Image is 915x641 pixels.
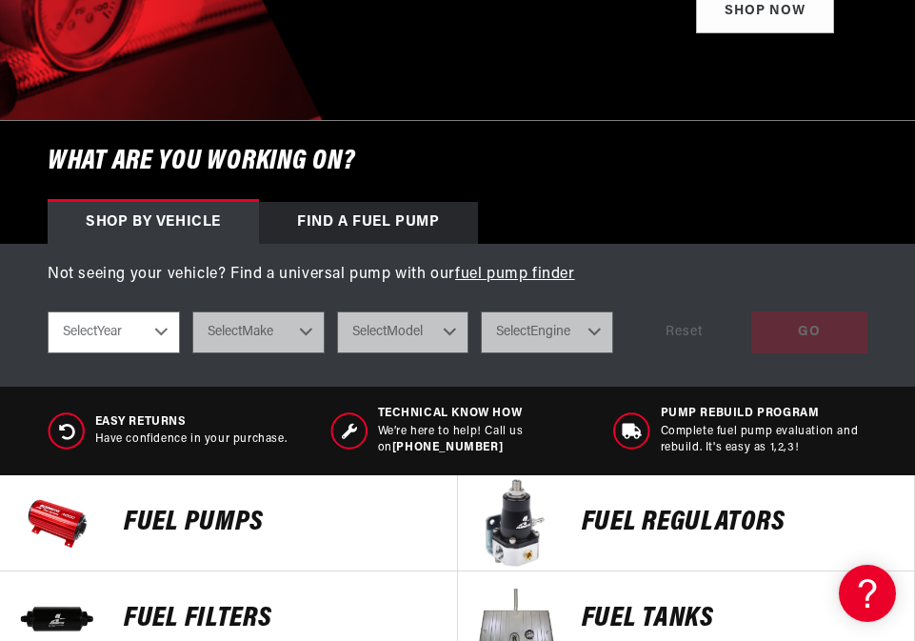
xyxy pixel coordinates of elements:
[95,431,288,448] p: Have confidence in your purchase.
[259,202,478,244] div: Find a Fuel Pump
[48,311,180,353] select: Year
[48,202,259,244] div: Shop by vehicle
[10,475,105,571] img: Fuel Pumps
[582,509,896,537] p: FUEL REGULATORS
[337,311,469,353] select: Model
[392,442,503,453] a: [PHONE_NUMBER]
[95,414,288,431] span: Easy Returns
[378,406,586,422] span: Technical Know How
[192,311,325,353] select: Make
[378,424,586,456] p: We’re here to help! Call us on
[124,605,438,633] p: FUEL FILTERS
[455,267,575,282] a: fuel pump finder
[661,406,868,422] span: Pump Rebuild program
[661,424,868,456] p: Complete fuel pump evaluation and rebuild. It's easy as 1,2,3!
[481,311,613,353] select: Engine
[124,509,438,537] p: Fuel Pumps
[467,475,563,571] img: FUEL REGULATORS
[582,605,896,633] p: Fuel Tanks
[48,263,867,288] p: Not seeing your vehicle? Find a universal pump with our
